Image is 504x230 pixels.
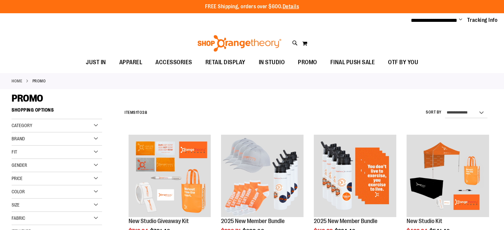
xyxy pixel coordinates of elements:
[426,110,442,115] label: Sort By
[12,202,20,207] span: Size
[221,135,304,217] img: 2025 New Member Bundle
[12,104,102,119] strong: Shopping Options
[12,162,27,168] span: Gender
[205,3,299,11] p: FREE Shipping, orders over $600.
[291,55,324,70] a: PROMO
[129,135,211,218] a: New Studio Giveaway Kit
[252,55,292,70] a: IN STUDIO
[129,135,211,217] img: New Studio Giveaway Kit
[196,35,282,52] img: Shop Orangetheory
[330,55,375,70] span: FINAL PUSH SALE
[113,55,149,70] a: APPAREL
[221,218,285,224] a: 2025 New Member Bundle
[467,17,498,24] a: Tracking Info
[459,17,462,23] button: Account menu
[283,4,299,10] a: Details
[407,135,489,218] a: New Studio Kit
[12,176,23,181] span: Price
[129,218,189,224] a: New Studio Giveaway Kit
[149,55,199,70] a: ACCESSORIES
[381,55,425,70] a: OTF BY YOU
[12,149,17,155] span: Fit
[136,110,138,115] span: 1
[12,78,22,84] a: Home
[155,55,192,70] span: ACCESSORIES
[221,135,304,218] a: 2025 New Member Bundle
[199,55,252,70] a: RETAIL DISPLAY
[12,93,43,104] span: PROMO
[314,135,396,217] img: 2025 New Member Bundle
[388,55,418,70] span: OTF BY YOU
[205,55,246,70] span: RETAIL DISPLAY
[407,135,489,217] img: New Studio Kit
[32,78,46,84] strong: PROMO
[125,108,147,118] h2: Items to
[259,55,285,70] span: IN STUDIO
[12,123,32,128] span: Category
[86,55,106,70] span: JUST IN
[12,215,25,221] span: Fabric
[119,55,142,70] span: APPAREL
[314,135,396,218] a: 2025 New Member Bundle
[79,55,113,70] a: JUST IN
[142,110,147,115] span: 38
[407,218,442,224] a: New Studio Kit
[12,136,25,141] span: Brand
[12,189,25,194] span: Color
[314,218,377,224] a: 2025 New Member Bundle
[298,55,317,70] span: PROMO
[324,55,382,70] a: FINAL PUSH SALE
